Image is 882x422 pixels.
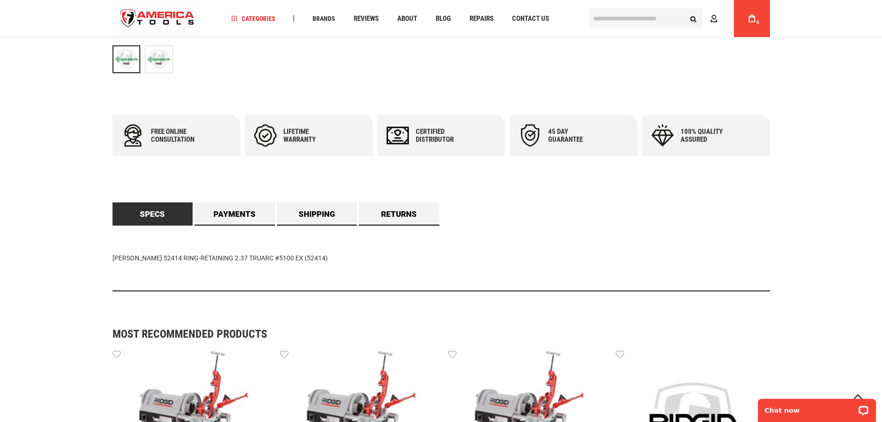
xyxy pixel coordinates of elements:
span: Categories [231,15,275,22]
span: 0 [757,20,759,25]
a: Reviews [350,13,383,25]
div: Greenlee 52414 RING-RETAINING 2.37 TRUARC #5100 EX (52414) [113,41,145,78]
div: Certified Distributor [416,128,471,144]
strong: Most Recommended Products [113,328,738,340]
button: Search [685,10,702,27]
span: Brands [313,15,335,22]
a: store logo [113,1,202,36]
a: Payments [194,202,275,226]
a: Shipping [277,202,357,226]
a: Repairs [465,13,498,25]
a: Blog [432,13,455,25]
div: 45 day Guarantee [548,128,604,144]
a: About [393,13,421,25]
div: Free online consultation [151,128,206,144]
img: America Tools [113,1,202,36]
img: Greenlee 52414 RING-RETAINING 2.37 TRUARC #5100 EX (52414) [145,46,172,73]
span: Repairs [469,15,494,22]
a: Specs [113,202,193,226]
div: [PERSON_NAME] 52414 RING-RETAINING 2.37 TRUARC #5100 EX (52414) [113,226,770,291]
a: Categories [227,13,280,25]
div: 100% quality assured [681,128,736,144]
span: About [397,15,417,22]
a: Contact Us [508,13,553,25]
a: Returns [359,202,439,226]
div: Lifetime warranty [283,128,339,144]
a: Brands [308,13,339,25]
div: Greenlee 52414 RING-RETAINING 2.37 TRUARC #5100 EX (52414) [145,41,173,78]
span: Reviews [354,15,379,22]
span: Blog [436,15,451,22]
span: Contact Us [512,15,549,22]
iframe: LiveChat chat widget [752,393,882,422]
